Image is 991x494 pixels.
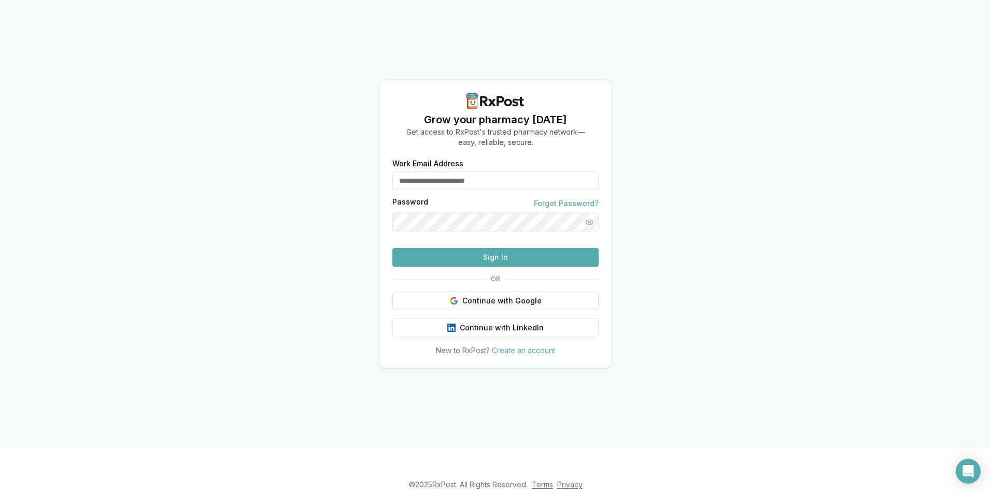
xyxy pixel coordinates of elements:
label: Work Email Address [392,160,599,167]
a: Forgot Password? [534,198,599,209]
button: Show password [580,213,599,231]
img: LinkedIn [447,324,456,332]
a: Terms [532,480,553,489]
img: Google [450,297,458,305]
span: New to RxPost? [436,346,490,355]
div: Open Intercom Messenger [956,459,981,484]
button: Continue with LinkedIn [392,318,599,337]
img: RxPost Logo [462,93,529,109]
p: Get access to RxPost's trusted pharmacy network— easy, reliable, secure. [406,127,585,148]
h1: Grow your pharmacy [DATE] [406,112,585,127]
a: Create an account [492,346,555,355]
span: OR [487,275,504,283]
button: Sign In [392,248,599,267]
label: Password [392,198,428,209]
a: Privacy [557,480,583,489]
button: Continue with Google [392,292,599,310]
